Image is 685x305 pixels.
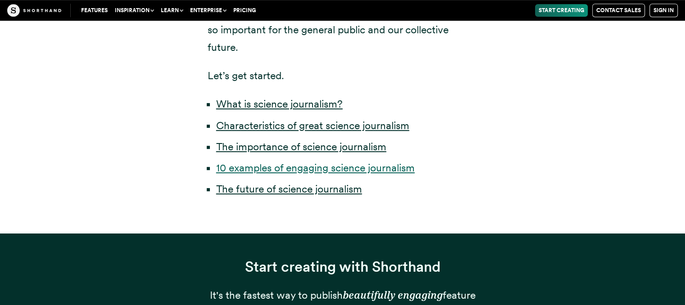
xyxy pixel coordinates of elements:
[208,67,478,85] p: Let’s get started.
[7,4,61,17] img: The Craft
[208,258,478,276] h3: Start creating with Shorthand
[230,4,259,17] a: Pricing
[216,140,386,153] a: The importance of science journalism
[216,98,343,110] a: What is science journalism?
[216,183,362,195] a: The future of science journalism
[649,4,678,17] a: Sign in
[111,4,157,17] button: Inspiration
[216,161,415,174] a: 10 examples of engaging science journalism
[77,4,111,17] a: Features
[157,4,186,17] button: Learn
[592,4,645,17] a: Contact Sales
[186,4,230,17] button: Enterprise
[343,289,443,301] em: beautifully engaging
[216,119,409,132] a: Characteristics of great science journalism
[535,4,588,17] a: Start Creating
